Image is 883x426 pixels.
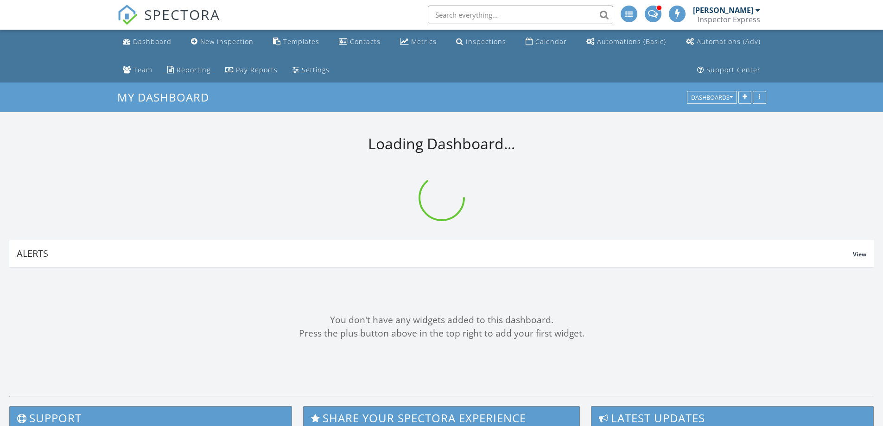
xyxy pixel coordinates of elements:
a: My Dashboard [117,89,217,105]
div: Inspections [466,37,506,46]
a: Team [119,62,156,79]
div: Reporting [177,65,210,74]
a: SPECTORA [117,13,220,32]
a: Contacts [335,33,384,51]
div: Automations (Adv) [697,37,761,46]
div: Pay Reports [236,65,278,74]
input: Search everything... [428,6,613,24]
div: You don't have any widgets added to this dashboard. [9,313,874,327]
a: Dashboard [119,33,175,51]
a: Support Center [693,62,764,79]
a: Reporting [164,62,214,79]
a: New Inspection [187,33,257,51]
span: SPECTORA [144,5,220,24]
img: The Best Home Inspection Software - Spectora [117,5,138,25]
div: Templates [283,37,319,46]
div: Calendar [535,37,567,46]
a: Automations (Advanced) [682,33,764,51]
div: Contacts [350,37,381,46]
a: Templates [269,33,323,51]
div: Settings [302,65,330,74]
div: Team [133,65,152,74]
a: Inspections [452,33,510,51]
div: Automations (Basic) [597,37,666,46]
a: Settings [289,62,333,79]
div: Press the plus button above in the top right to add your first widget. [9,327,874,340]
a: Pay Reports [222,62,281,79]
div: Dashboard [133,37,172,46]
a: Calendar [522,33,571,51]
div: Support Center [706,65,761,74]
a: Metrics [396,33,440,51]
a: Automations (Basic) [583,33,670,51]
div: [PERSON_NAME] [693,6,753,15]
div: Metrics [411,37,437,46]
div: Inspector Express [698,15,760,24]
span: View [853,250,866,258]
div: New Inspection [200,37,254,46]
button: Dashboards [687,91,737,104]
div: Alerts [17,247,853,260]
div: Dashboards [691,95,733,101]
